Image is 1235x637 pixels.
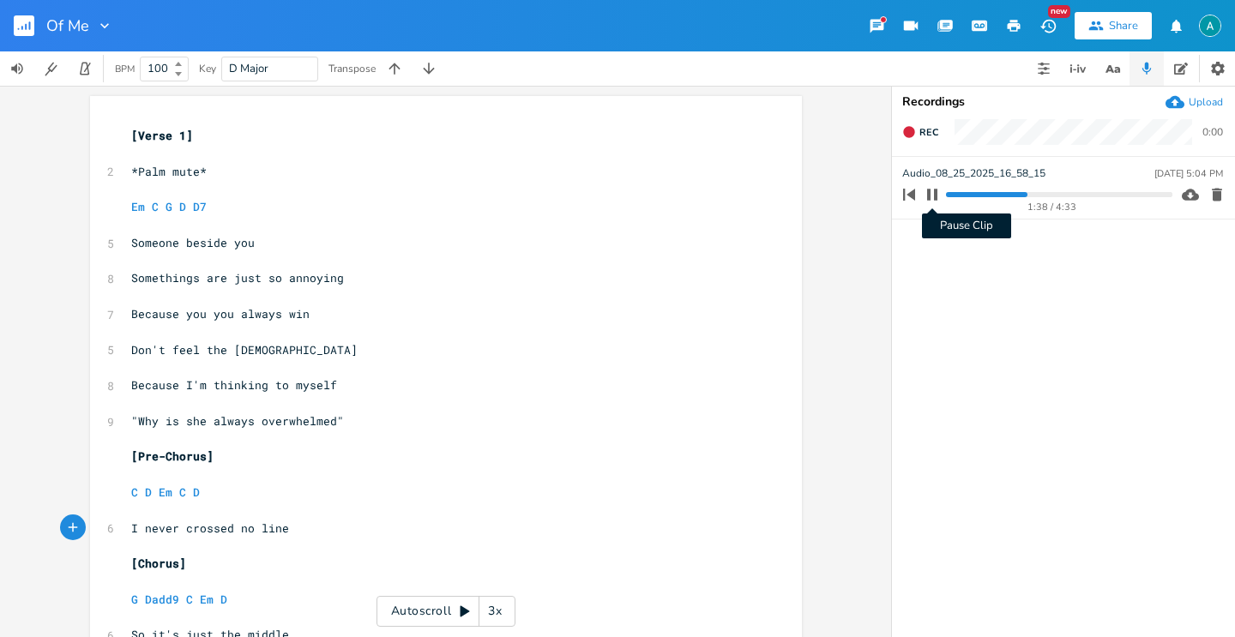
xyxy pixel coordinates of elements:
span: C [152,199,159,214]
span: Em [159,484,172,500]
div: Share [1109,18,1138,33]
span: Em [200,592,214,607]
span: Rec [919,126,938,139]
span: Because I'm thinking to myself [131,377,337,393]
div: 3x [479,596,510,627]
span: G [131,592,138,607]
div: New [1048,5,1070,18]
span: D [145,484,152,500]
button: Rec [895,118,945,146]
div: Transpose [328,63,376,74]
span: Of Me [46,18,89,33]
div: Key [199,63,216,74]
span: C [131,484,138,500]
span: Dadd9 [145,592,179,607]
span: D [193,484,200,500]
span: G [166,199,172,214]
span: D [220,592,227,607]
span: [Pre-Chorus] [131,448,214,464]
button: New [1031,10,1065,41]
span: I never crossed no line [131,520,289,536]
span: *Palm mute* [131,164,207,179]
span: Don't feel the [DEMOGRAPHIC_DATA] [131,342,358,358]
button: Upload [1166,93,1223,111]
span: C [179,484,186,500]
div: 0:00 [1202,127,1223,137]
button: Pause Clip [921,181,943,208]
span: [Verse 1] [131,128,193,143]
span: Audio_08_25_2025_16_58_15 [902,165,1045,182]
span: D Major [229,61,268,76]
span: "Why is she always overwhelmed" [131,413,344,429]
span: D7 [193,199,207,214]
span: C [186,592,193,607]
button: Share [1075,12,1152,39]
span: Someone beside you [131,235,255,250]
div: [DATE] 5:04 PM [1154,169,1223,178]
span: D [179,199,186,214]
span: Because you you always win [131,306,310,322]
div: 1:38 / 4:33 [932,202,1172,212]
div: Upload [1189,95,1223,109]
div: Autoscroll [377,596,515,627]
div: Recordings [902,96,1225,108]
span: Somethings are just so annoying [131,270,344,285]
span: [Chorus] [131,556,186,571]
span: Em [131,199,145,214]
div: BPM [115,64,135,74]
img: Alex [1199,15,1221,37]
